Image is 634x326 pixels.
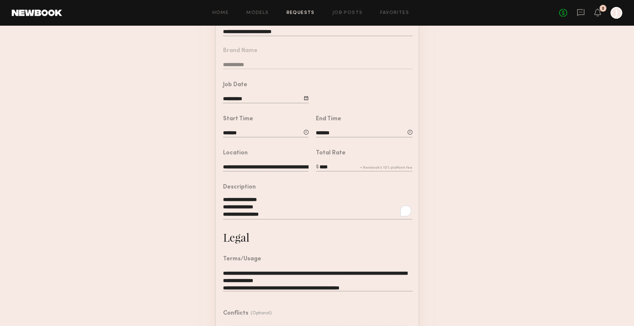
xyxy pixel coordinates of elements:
[332,11,363,15] a: Job Posts
[223,230,249,245] div: Legal
[380,11,409,15] a: Favorites
[287,11,315,15] a: Requests
[212,11,229,15] a: Home
[223,198,412,220] textarea: To enrich screen reader interactions, please activate Accessibility in Grammarly extension settings
[602,7,604,11] div: 2
[316,150,346,156] div: Total Rate
[223,150,248,156] div: Location
[223,184,256,190] div: Description
[223,256,261,262] div: Terms/Usage
[246,11,269,15] a: Models
[316,116,341,122] div: End Time
[611,7,622,19] a: J
[223,82,247,88] div: Job Date
[223,311,248,316] div: Conflicts
[251,311,272,316] div: (Optional)
[223,116,253,122] div: Start Time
